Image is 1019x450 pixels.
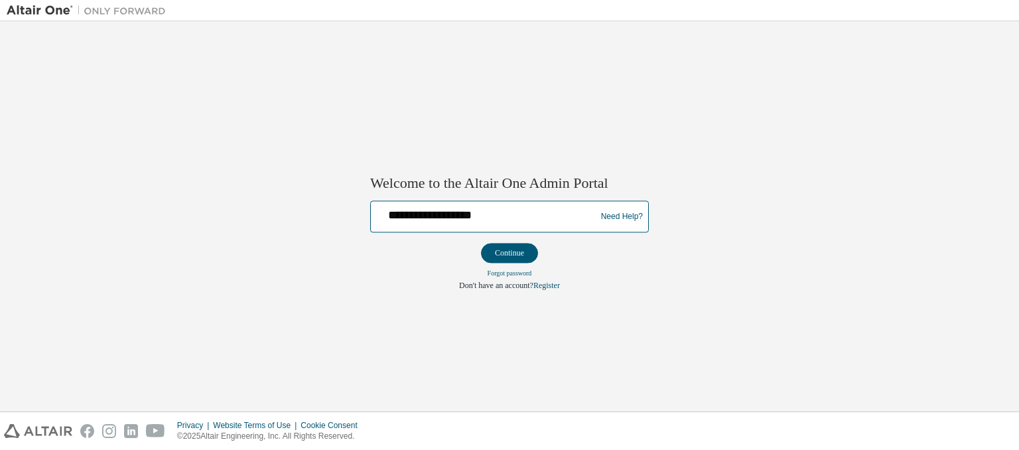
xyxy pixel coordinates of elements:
img: altair_logo.svg [4,424,72,438]
a: Need Help? [601,216,643,217]
button: Continue [481,244,538,263]
div: Privacy [177,420,213,431]
img: Altair One [7,4,172,17]
a: Forgot password [488,270,532,277]
h2: Welcome to the Altair One Admin Portal [370,174,649,192]
div: Cookie Consent [301,420,365,431]
img: facebook.svg [80,424,94,438]
span: Don't have an account? [459,281,533,291]
img: instagram.svg [102,424,116,438]
p: © 2025 Altair Engineering, Inc. All Rights Reserved. [177,431,366,442]
img: youtube.svg [146,424,165,438]
img: linkedin.svg [124,424,138,438]
a: Register [533,281,560,291]
div: Website Terms of Use [213,420,301,431]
